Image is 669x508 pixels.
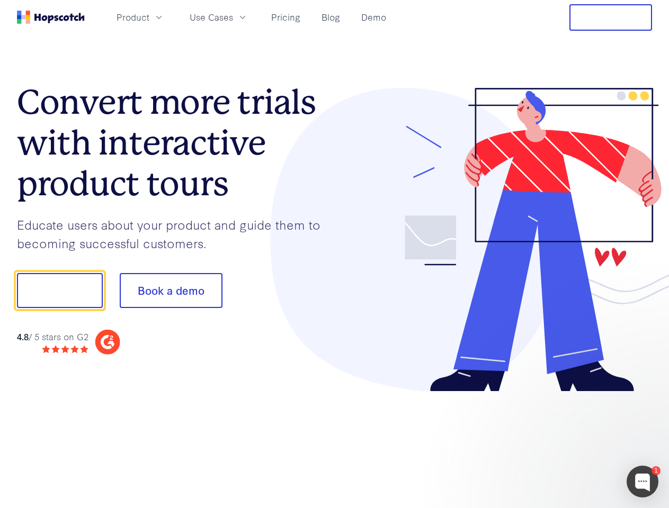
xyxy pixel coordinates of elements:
span: Product [117,11,149,24]
a: Pricing [267,8,305,26]
button: Use Cases [183,8,254,26]
strong: 4.8 [17,330,29,342]
button: Show me! [17,273,103,308]
button: Product [110,8,171,26]
p: Educate users about your product and guide them to becoming successful customers. [17,215,335,252]
a: Blog [317,8,344,26]
a: Demo [357,8,390,26]
h1: Convert more trials with interactive product tours [17,82,335,204]
span: Use Cases [190,11,233,24]
div: / 5 stars on G2 [17,330,88,343]
button: Free Trial [569,4,652,31]
button: Book a demo [120,273,222,308]
a: Home [17,11,85,24]
div: 1 [652,466,661,475]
